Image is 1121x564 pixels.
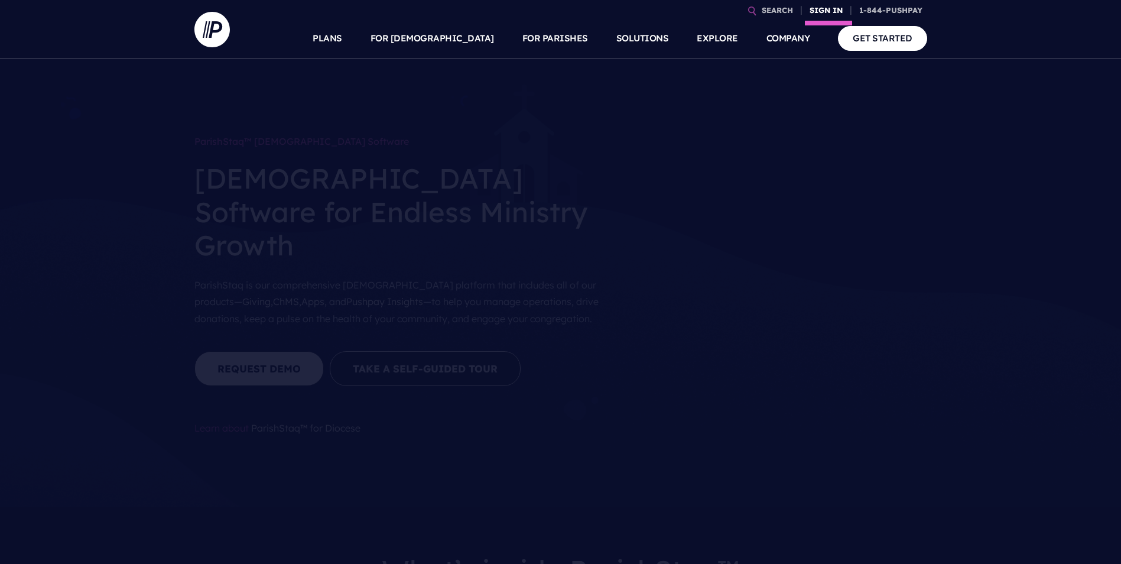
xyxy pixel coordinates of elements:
[697,18,738,59] a: EXPLORE
[522,18,588,59] a: FOR PARISHES
[313,18,342,59] a: PLANS
[616,18,669,59] a: SOLUTIONS
[766,18,810,59] a: COMPANY
[371,18,494,59] a: FOR [DEMOGRAPHIC_DATA]
[838,26,927,50] a: GET STARTED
